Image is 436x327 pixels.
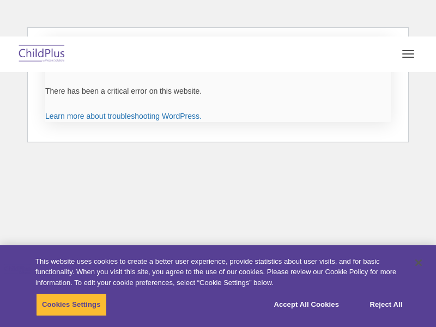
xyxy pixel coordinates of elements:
[407,251,431,275] button: Close
[352,293,420,316] button: Reject All
[45,86,391,97] p: There has been a critical error on this website.
[16,41,68,67] img: ChildPlus by Procare Solutions
[35,256,405,288] div: This website uses cookies to create a better user experience, provide statistics about user visit...
[36,293,107,316] button: Cookies Settings
[268,293,345,316] button: Accept All Cookies
[45,112,202,120] a: Learn more about troubleshooting WordPress.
